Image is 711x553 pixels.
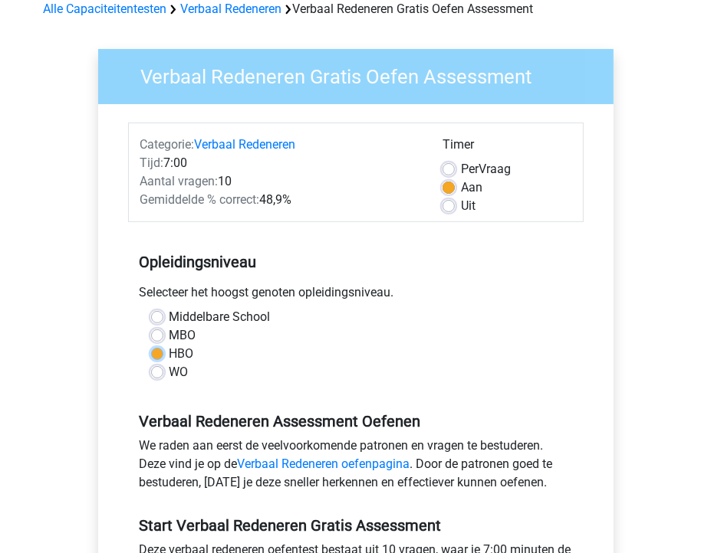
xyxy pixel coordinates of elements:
div: 48,9% [129,191,432,209]
label: HBO [170,345,194,363]
a: Alle Capaciteitentesten [43,2,166,16]
span: Categorie: [140,137,195,152]
h5: Opleidingsniveau [140,247,572,277]
label: Uit [461,197,476,215]
span: Tijd: [140,155,164,170]
h5: Verbaal Redeneren Assessment Oefenen [140,412,572,430]
div: We raden aan eerst de veelvoorkomende patronen en vragen te bestuderen. Deze vind je op de . Door... [128,437,584,498]
label: Vraag [461,160,511,178]
span: Aantal vragen: [140,174,219,188]
label: WO [170,363,189,381]
div: 7:00 [129,154,432,172]
label: Middelbare School [170,308,271,326]
h3: Verbaal Redeneren Gratis Oefen Assessment [123,59,602,89]
div: Selecteer het hoogst genoten opleidingsniveau. [128,283,584,308]
span: Gemiddelde % correct: [140,192,260,207]
label: Aan [461,178,482,197]
span: Per [461,162,479,176]
div: 10 [129,172,432,191]
a: Verbaal Redeneren [180,2,281,16]
a: Verbaal Redeneren [195,137,296,152]
label: MBO [170,326,196,345]
div: Timer [443,136,571,160]
a: Verbaal Redeneren oefenpagina [238,456,410,471]
h5: Start Verbaal Redeneren Gratis Assessment [140,516,572,535]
